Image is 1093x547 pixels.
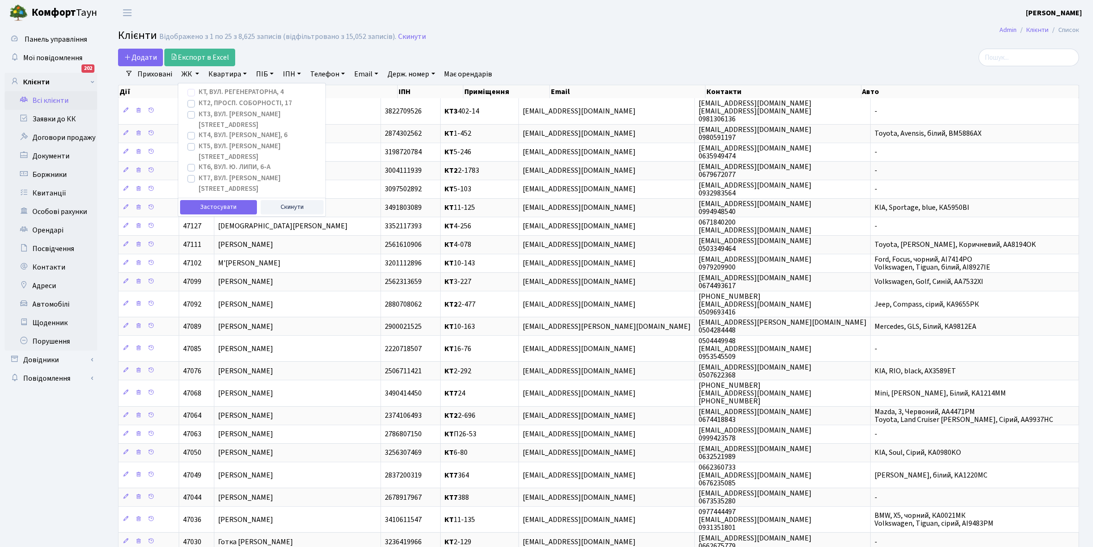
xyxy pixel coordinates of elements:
a: Щоденник [5,314,97,332]
b: КТ7 [444,492,458,503]
a: Клієнти [5,73,97,91]
span: 47064 [183,411,201,421]
li: Список [1049,25,1079,35]
span: [PERSON_NAME] [218,277,273,287]
span: Toyota, Avensis, білий, BM5886AX [874,129,981,139]
b: КТ [444,277,454,287]
span: 402-14 [444,106,479,116]
span: [EMAIL_ADDRESS][PERSON_NAME][DOMAIN_NAME] [523,321,691,332]
button: Застосувати [180,200,257,214]
a: Особові рахунки [5,202,97,221]
a: Мої повідомлення202 [5,49,97,67]
span: [PERSON_NAME] [218,492,273,503]
span: Таун [31,5,97,21]
span: 47063 [183,429,201,440]
a: Телефон [306,66,349,82]
span: 3236419966 [385,537,422,547]
a: Автомобілі [5,295,97,314]
span: [PERSON_NAME] [218,240,273,250]
span: - [874,147,877,157]
th: Авто [862,85,1080,98]
span: 16-76 [444,344,471,354]
span: Готка [PERSON_NAME] [218,537,293,547]
span: [EMAIL_ADDRESS][DOMAIN_NAME] [523,411,636,421]
span: Mini, [PERSON_NAME], Білий, KA1214MM [874,388,1006,398]
span: 388 [444,492,469,503]
span: 47111 [183,240,201,250]
span: 2880708062 [385,299,422,309]
b: КТ [444,240,454,250]
span: 2561610906 [385,240,422,250]
a: Приховані [134,66,176,82]
span: [EMAIL_ADDRESS][PERSON_NAME][DOMAIN_NAME] 0504284448 [699,317,867,335]
label: КТ4, вул. [PERSON_NAME], 6 [199,130,287,141]
label: КТ7, вул. [PERSON_NAME][STREET_ADDRESS] [199,173,318,194]
span: [EMAIL_ADDRESS][DOMAIN_NAME] 0994948540 [699,199,812,217]
span: [EMAIL_ADDRESS][DOMAIN_NAME] 0674418843 [699,407,812,425]
span: [EMAIL_ADDRESS][DOMAIN_NAME] [523,166,636,176]
span: [EMAIL_ADDRESS][DOMAIN_NAME] [523,344,636,354]
span: [EMAIL_ADDRESS][DOMAIN_NAME] [523,129,636,139]
a: Панель управління [5,30,97,49]
span: М'[PERSON_NAME] [218,258,281,269]
span: 2874302562 [385,129,422,139]
span: [EMAIL_ADDRESS][DOMAIN_NAME] 0679672077 [699,162,812,180]
b: КТ [444,537,454,547]
span: Мої повідомлення [23,53,82,63]
th: Дії [119,85,179,98]
b: КТ [444,203,454,213]
b: КТ2 [444,166,458,176]
label: КТ3, вул. [PERSON_NAME][STREET_ADDRESS] [199,109,318,130]
a: Документи [5,147,97,165]
nav: breadcrumb [986,20,1093,40]
span: 4-256 [444,221,471,232]
span: Клієнти [118,27,157,44]
span: 2-696 [444,411,475,421]
span: [EMAIL_ADDRESS][DOMAIN_NAME] [523,515,636,525]
span: [EMAIL_ADDRESS][DOMAIN_NAME] [523,299,636,309]
b: КТ [444,321,454,332]
span: 2837200319 [385,470,422,480]
span: [EMAIL_ADDRESS][DOMAIN_NAME] 0979209900 [699,254,812,272]
a: Боржники [5,165,97,184]
a: Повідомлення [5,369,97,388]
b: [PERSON_NAME] [1026,8,1082,18]
span: Mazda, 3, Червоний, AA4471PM Toyota, Land Cruiser [PERSON_NAME], Сірий, AA9937HC [874,407,1053,425]
span: 47089 [183,321,201,332]
span: Volkswagen, Golf, Синій, AA7532XI [874,277,983,287]
span: 47127 [183,221,201,232]
span: 4-078 [444,240,471,250]
span: Jeep, Compass, сірий, КА9655РК [874,299,979,309]
span: [PERSON_NAME] [218,470,273,480]
span: [PERSON_NAME] [218,448,273,458]
span: - [874,492,877,503]
span: 2506711421 [385,366,422,376]
span: [EMAIL_ADDRESS][DOMAIN_NAME] [523,492,636,503]
span: 3410611547 [385,515,422,525]
b: КТ7 [444,388,458,398]
span: [PHONE_NUMBER] [EMAIL_ADDRESS][DOMAIN_NAME] 0509693416 [699,291,812,317]
span: [EMAIL_ADDRESS][DOMAIN_NAME] [523,388,636,398]
span: 3491803089 [385,203,422,213]
th: ІПН [398,85,463,98]
b: КТ3 [444,106,458,116]
span: Додати [124,52,157,63]
span: [EMAIL_ADDRESS][DOMAIN_NAME] [523,184,636,195]
a: Має орендарів [441,66,496,82]
label: КТ2, просп. Соборності, 17 [199,98,292,109]
a: Адреси [5,277,97,295]
a: Довідники [5,351,97,369]
th: Приміщення [463,85,550,98]
div: 202 [81,64,94,73]
a: Порушення [5,332,97,351]
span: 0662360733 [EMAIL_ADDRESS][DOMAIN_NAME] 0676235085 [699,462,812,488]
span: [EMAIL_ADDRESS][DOMAIN_NAME] 0507622368 [699,362,812,380]
span: [EMAIL_ADDRESS][DOMAIN_NAME] 0632521989 [699,444,812,462]
b: КТ2 [444,411,458,421]
span: 47050 [183,448,201,458]
a: ІПН [279,66,305,82]
span: [PERSON_NAME], білий, KA1220MC [874,470,987,480]
span: [EMAIL_ADDRESS][DOMAIN_NAME] [523,277,636,287]
span: [EMAIL_ADDRESS][DOMAIN_NAME] 0503349464 [699,236,812,254]
span: 0977444497 [EMAIL_ADDRESS][DOMAIN_NAME] 0931351801 [699,507,812,533]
